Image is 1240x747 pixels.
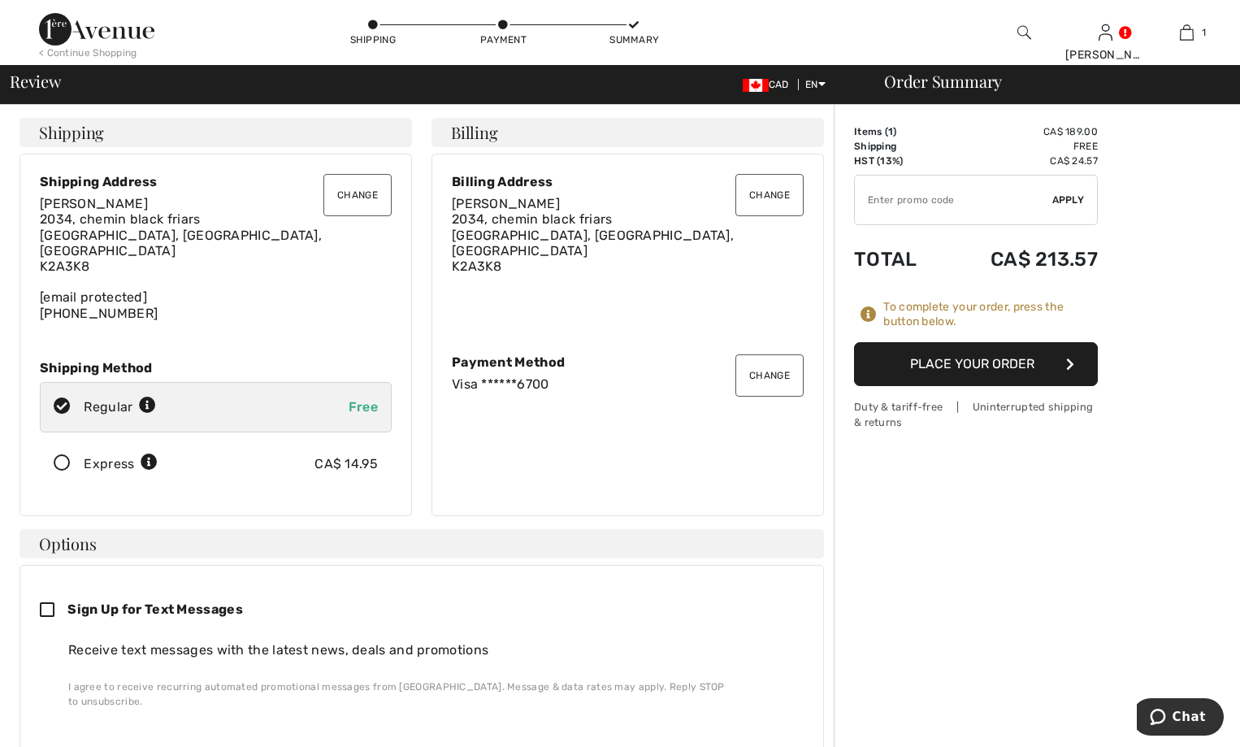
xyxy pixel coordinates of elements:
td: Free [944,139,1098,154]
span: Billing [451,124,497,141]
div: [PERSON_NAME] [1065,46,1145,63]
span: 2034, chemin black friars [GEOGRAPHIC_DATA], [GEOGRAPHIC_DATA], [GEOGRAPHIC_DATA] K2A3K8 [40,211,322,274]
div: Payment [479,33,528,47]
div: Summary [609,33,658,47]
div: Shipping Address [40,174,392,189]
button: Change [735,174,804,216]
td: CA$ 24.57 [944,154,1098,168]
a: Sign In [1099,24,1112,40]
div: [PHONE_NUMBER] [40,196,392,321]
span: Apply [1052,193,1085,207]
div: Express [84,454,158,474]
td: CA$ 189.00 [944,124,1098,139]
input: Promo code [855,176,1052,224]
div: Duty & tariff-free | Uninterrupted shipping & returns [854,399,1098,430]
div: CA$ 14.95 [314,454,378,474]
span: [PERSON_NAME] [40,196,148,211]
h4: Options [20,529,824,558]
div: Regular [84,397,156,417]
div: Shipping [349,33,397,47]
div: < Continue Shopping [39,46,137,60]
span: EN [805,79,826,90]
span: Free [349,399,378,415]
span: 2034, chemin black friars [GEOGRAPHIC_DATA], [GEOGRAPHIC_DATA], [GEOGRAPHIC_DATA] K2A3K8 [452,211,734,274]
span: 1 [888,126,893,137]
div: I agree to receive recurring automated promotional messages from [GEOGRAPHIC_DATA]. Message & dat... [68,680,791,709]
img: Canadian Dollar [743,79,769,92]
div: Payment Method [452,354,804,370]
span: Review [10,73,61,89]
span: 1 [1202,25,1206,40]
div: Shipping Method [40,360,392,376]
span: CAD [743,79,796,90]
td: CA$ 213.57 [944,232,1098,287]
button: Change [735,354,804,397]
div: Billing Address [452,174,804,189]
td: Total [854,232,944,287]
img: 1ère Avenue [39,13,154,46]
span: Sign Up for Text Messages [67,602,243,617]
iframe: Opens a widget where you can chat to one of our agents [1137,698,1224,739]
img: search the website [1017,23,1031,42]
button: Place Your Order [854,342,1098,386]
img: My Info [1099,23,1112,42]
td: Shipping [854,139,944,154]
span: Shipping [39,124,104,141]
div: To complete your order, press the button below. [883,300,1098,329]
img: My Bag [1180,23,1194,42]
a: 1 [1147,23,1226,42]
span: [PERSON_NAME] [452,196,560,211]
button: Change [323,174,392,216]
td: Items ( ) [854,124,944,139]
div: Order Summary [865,73,1230,89]
a: [email protected] [40,289,147,305]
div: Receive text messages with the latest news, deals and promotions [68,641,791,660]
td: HST (13%) [854,154,944,168]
